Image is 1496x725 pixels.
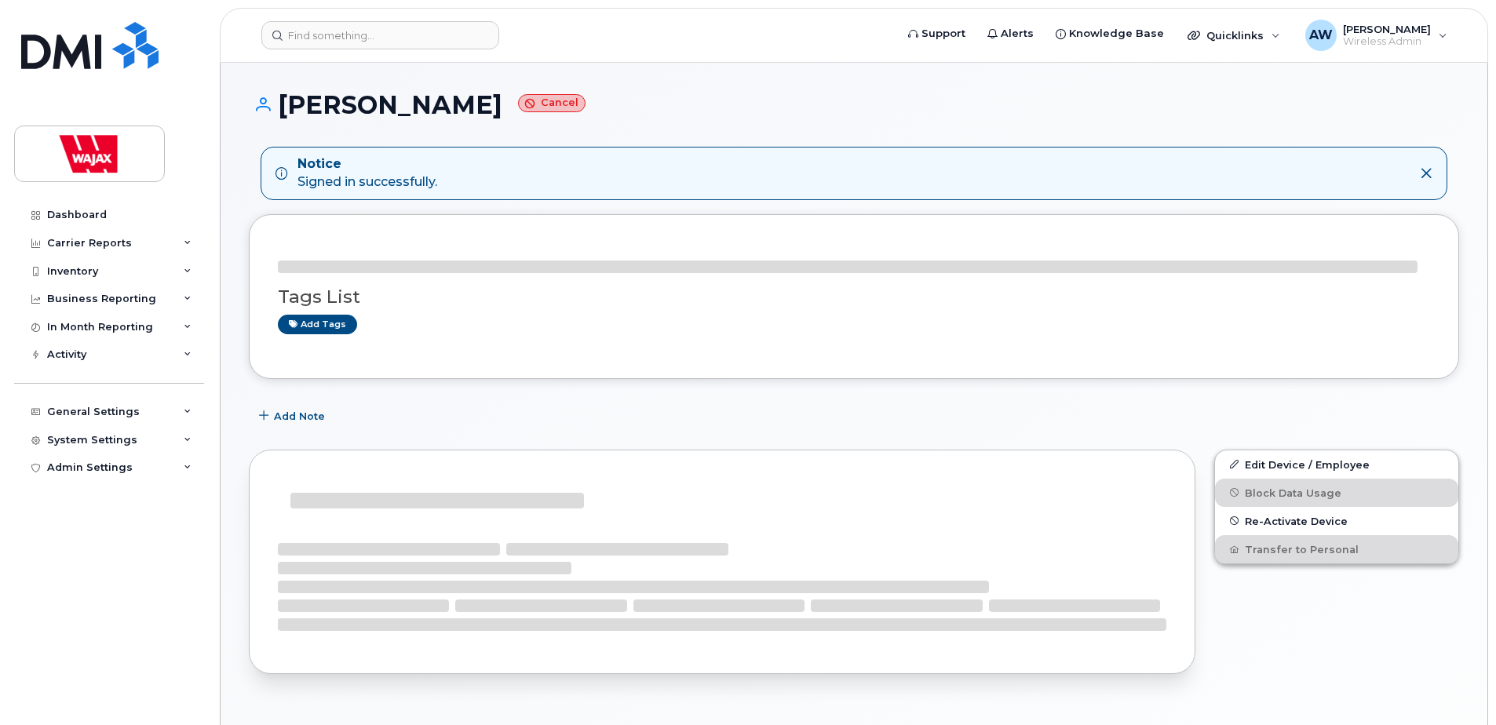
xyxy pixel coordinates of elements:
small: Cancel [518,94,586,112]
button: Add Note [249,403,338,431]
button: Re-Activate Device [1215,507,1458,535]
h3: Tags List [278,287,1430,307]
button: Transfer to Personal [1215,535,1458,563]
a: Edit Device / Employee [1215,450,1458,479]
div: Signed in successfully. [297,155,437,191]
h1: [PERSON_NAME] [249,91,1459,118]
strong: Notice [297,155,437,173]
span: Re-Activate Device [1245,515,1348,526]
span: Add Note [274,409,325,424]
button: Block Data Usage [1215,479,1458,507]
a: Add tags [278,315,357,334]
